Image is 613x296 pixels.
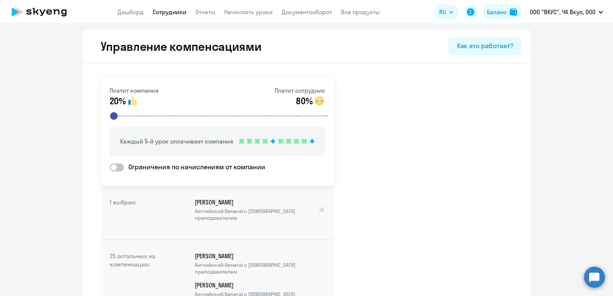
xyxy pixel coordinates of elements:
[110,86,159,95] p: Платит компания
[195,208,318,221] span: Английский General с [DEMOGRAPHIC_DATA] преподавателем
[195,198,318,221] p: [PERSON_NAME]
[487,7,507,16] div: Баланс
[110,198,169,227] h4: 1 выбран:
[124,162,265,172] span: Ограничения по начислениям от компании
[448,37,521,55] button: Как это работает?
[482,4,522,19] button: Балансbalance
[439,7,446,16] span: RU
[118,8,144,16] a: Дашборд
[282,8,332,16] a: Документооборот
[120,137,233,146] p: Каждый 5-й урок оплачивает компания
[510,8,517,16] img: balance
[126,95,138,107] img: smile
[196,8,215,16] a: Отчеты
[153,8,187,16] a: Сотрудники
[195,262,325,275] span: Английский General с [DEMOGRAPHIC_DATA] преподавателем
[526,3,607,21] button: ООО "ВКУС", ЧК Вкус, ООО
[195,252,325,275] p: [PERSON_NAME]
[434,4,459,19] button: RU
[530,7,595,16] p: ООО "ВКУС", ЧК Вкус, ООО
[224,8,273,16] a: Начислить уроки
[275,86,325,95] p: Платит сотрудник
[341,8,380,16] a: Все продукты
[313,95,325,107] img: smile
[296,95,312,107] span: 80%
[92,39,262,54] h2: Управление компенсациями
[110,95,126,107] span: 20%
[457,41,513,51] div: Как это работает?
